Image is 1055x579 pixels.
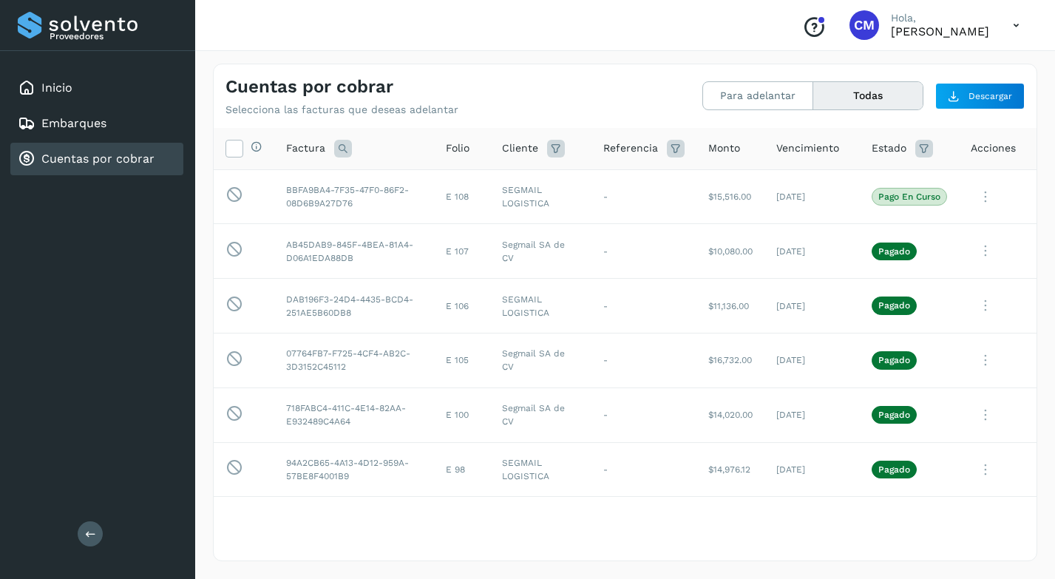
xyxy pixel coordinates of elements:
td: E 106 [434,279,490,333]
button: Descargar [935,83,1025,109]
td: $21,765.48 [696,497,764,552]
td: $16,732.00 [696,333,764,387]
td: E 100 [434,387,490,442]
td: DAB196F3-24D4-4435-BCD4-251AE5B60DB8 [274,279,434,333]
td: F84CD724-0F33-4428-B982-33DD3C2BEF07 [274,497,434,552]
td: AB45DAB9-845F-4BEA-81A4-D06A1EDA88DB [274,224,434,279]
td: $15,516.00 [696,169,764,224]
p: Hola, [891,12,989,24]
h4: Cuentas por cobrar [225,76,393,98]
p: Pagado [878,464,910,475]
td: E 98 [434,442,490,497]
td: [DATE] [764,169,860,224]
td: SEGMAIL LOGISTICA [490,497,591,552]
button: Todas [813,82,923,109]
span: Vencimiento [776,140,839,156]
span: Cliente [502,140,538,156]
td: [DATE] [764,333,860,387]
span: Factura [286,140,325,156]
span: Estado [872,140,906,156]
td: SEGMAIL LOGISTICA [490,279,591,333]
div: Embarques [10,107,183,140]
td: $11,136.00 [696,279,764,333]
td: 718FABC4-411C-4E14-82AA-E932489C4A64 [274,387,434,442]
td: - [591,497,696,552]
td: BBFA9BA4-7F35-47F0-86F2-08D6B9A27D76 [274,169,434,224]
div: Cuentas por cobrar [10,143,183,175]
p: Pago en curso [878,192,940,202]
td: [DATE] [764,442,860,497]
td: - [591,387,696,442]
p: Selecciona las facturas que deseas adelantar [225,104,458,116]
a: Embarques [41,116,106,130]
td: SEGMAIL LOGISTICA [490,442,591,497]
td: [DATE] [764,387,860,442]
button: Para adelantar [703,82,813,109]
span: Acciones [971,140,1016,156]
td: Segmail SA de CV [490,387,591,442]
p: CARLOS MAIER GARCIA [891,24,989,38]
td: - [591,224,696,279]
td: $14,976.12 [696,442,764,497]
td: Segmail SA de CV [490,224,591,279]
td: $10,080.00 [696,224,764,279]
td: 94A2CB65-4A13-4D12-959A-57BE8F4001B9 [274,442,434,497]
td: - [591,442,696,497]
td: E 108 [434,169,490,224]
span: Folio [446,140,469,156]
span: Referencia [603,140,658,156]
a: Cuentas por cobrar [41,152,155,166]
p: Pagado [878,355,910,365]
a: Inicio [41,81,72,95]
span: Monto [708,140,740,156]
td: SEGMAIL LOGISTICA [490,169,591,224]
td: - [591,169,696,224]
td: Segmail SA de CV [490,333,591,387]
td: E 96 [434,497,490,552]
p: Pagado [878,300,910,311]
td: $14,020.00 [696,387,764,442]
p: Pagado [878,246,910,257]
td: [DATE] [764,497,860,552]
td: E 105 [434,333,490,387]
div: Inicio [10,72,183,104]
td: - [591,333,696,387]
td: E 107 [434,224,490,279]
td: [DATE] [764,279,860,333]
td: - [591,279,696,333]
p: Proveedores [50,31,177,41]
td: [DATE] [764,224,860,279]
p: Pagado [878,410,910,420]
td: 07764FB7-F725-4CF4-AB2C-3D3152C45112 [274,333,434,387]
span: Descargar [969,89,1012,103]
